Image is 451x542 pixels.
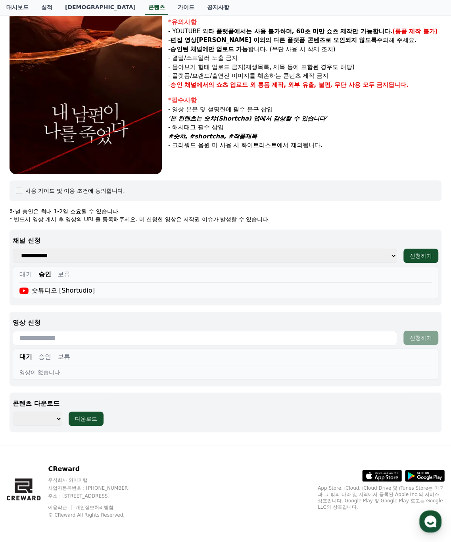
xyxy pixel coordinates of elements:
[410,334,432,342] div: 신청하기
[19,270,32,279] button: 대기
[258,81,409,88] strong: 롱폼 제작, 외부 유출, 불펌, 무단 사용 모두 금지됩니다.
[25,263,30,270] span: 홈
[168,54,441,63] p: - 결말/스포일러 노출 금지
[168,115,327,122] em: '본 컨텐츠는 숏챠(Shortcha) 앱에서 감상할 수 있습니다'
[58,270,70,279] button: 보류
[168,80,441,90] p: -
[403,331,438,345] button: 신청하기
[69,412,104,426] button: 다운로드
[168,27,441,36] p: - YOUTUBE 외
[48,464,145,474] p: CReward
[48,505,73,510] a: 이용약관
[208,28,392,35] strong: 타 플랫폼에서는 사용 불가하며, 60초 미만 쇼츠 제작만 가능합니다.
[2,251,52,271] a: 홈
[48,485,145,491] p: 사업자등록번호 : [PHONE_NUMBER]
[410,252,432,260] div: 신청하기
[168,36,441,45] p: - 주의해 주세요.
[168,133,257,140] em: #숏챠, #shortcha, #작품제목
[75,415,97,423] div: 다운로드
[13,399,438,408] p: 콘텐츠 다운로드
[58,352,70,362] button: 보류
[168,71,441,80] p: - 플랫폼/브랜드/출연진 이미지를 훼손하는 콘텐츠 제작 금지
[168,105,441,114] p: - 영상 본문 및 설명란에 필수 문구 삽입
[19,286,95,295] div: 숏튜디오 [Shortudio]
[273,36,377,44] strong: 다른 플랫폼 콘텐츠로 오인되지 않도록
[19,352,32,362] button: 대기
[168,63,441,72] p: - 몰아보기 형태 업로드 금지(재생목록, 제목 등에 포함된 경우도 해당)
[38,270,51,279] button: 승인
[318,485,445,510] p: App Store, iCloud, iCloud Drive 및 iTunes Store는 미국과 그 밖의 나라 및 지역에서 등록된 Apple Inc.의 서비스 상표입니다. Goo...
[168,96,441,105] div: *필수사항
[168,17,441,27] div: *유의사항
[10,215,441,223] p: * 반드시 영상 게시 후 영상의 URL을 등록해주세요. 미 신청한 영상은 저작권 이슈가 발생할 수 있습니다.
[102,251,152,271] a: 설정
[73,264,82,270] span: 대화
[52,251,102,271] a: 대화
[13,318,438,327] p: 영상 신청
[170,81,256,88] strong: 승인 채널에서의 쇼츠 업로드 외
[168,45,441,54] p: - 합니다. (무단 사용 시 삭제 조치)
[392,28,438,35] strong: (롱폼 제작 불가)
[170,46,248,53] strong: 승인된 채널에만 업로드 가능
[13,236,438,245] p: 채널 신청
[170,36,271,44] strong: 편집 영상[PERSON_NAME] 이외의
[48,477,145,483] p: 주식회사 와이피랩
[403,249,438,263] button: 신청하기
[75,505,113,510] a: 개인정보처리방침
[123,263,132,270] span: 설정
[38,352,51,362] button: 승인
[48,512,145,518] p: © CReward All Rights Reserved.
[25,187,125,195] div: 사용 가이드 및 이용 조건에 동의합니다.
[19,368,432,376] div: 영상이 없습니다.
[168,141,441,150] p: - 크리워드 음원 미 사용 시 화이트리스트에서 제외됩니다.
[168,123,441,132] p: - 해시태그 필수 삽입
[10,207,441,215] p: 채널 승인은 최대 1-2일 소요될 수 있습니다.
[48,493,145,499] p: 주소 : [STREET_ADDRESS]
